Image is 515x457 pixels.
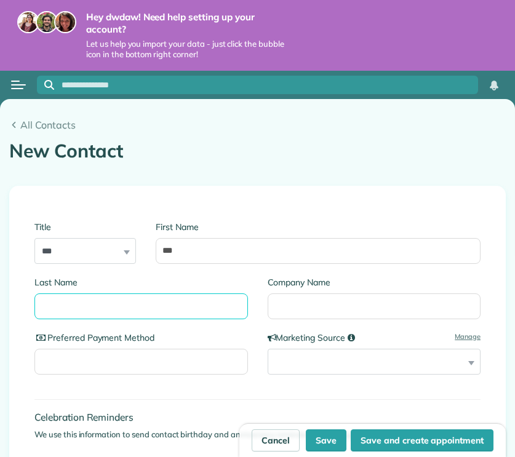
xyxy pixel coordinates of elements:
label: Marketing Source [268,332,481,344]
button: Focus search [37,80,54,90]
strong: Hey dwdaw! Need help setting up your account? [86,11,293,35]
button: Save [306,429,346,451]
label: Company Name [268,276,481,288]
label: Preferred Payment Method [34,332,248,344]
img: michelle-19f622bdf1676172e81f8f8fba1fb50e276960ebfe0243fe18214015130c80e4.jpg [54,11,76,33]
h1: New Contact [9,141,506,161]
nav: Main [476,71,515,98]
label: First Name [156,221,481,233]
span: Let us help you import your data - just click the bubble icon in the bottom right corner! [86,39,293,60]
label: Title [34,221,136,233]
p: We use this information to send contact birthday and anniversary reminders to you. [34,429,481,441]
img: maria-72a9807cf96188c08ef61303f053569d2e2a8a1cde33d635c8a3ac13582a053d.jpg [17,11,39,33]
label: Last Name [34,276,248,288]
span: All Contacts [20,117,506,132]
a: Manage [455,332,481,342]
svg: Focus search [44,80,54,90]
a: All Contacts [9,117,506,132]
button: Save and create appointment [351,429,493,451]
a: Cancel [252,429,300,451]
img: jorge-587dff0eeaa6aab1f244e6dc62b8924c3b6ad411094392a53c71c6c4a576187d.jpg [36,11,58,33]
div: Notifications [481,72,507,99]
h4: Celebration Reminders [34,412,481,423]
button: Open menu [11,78,26,92]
